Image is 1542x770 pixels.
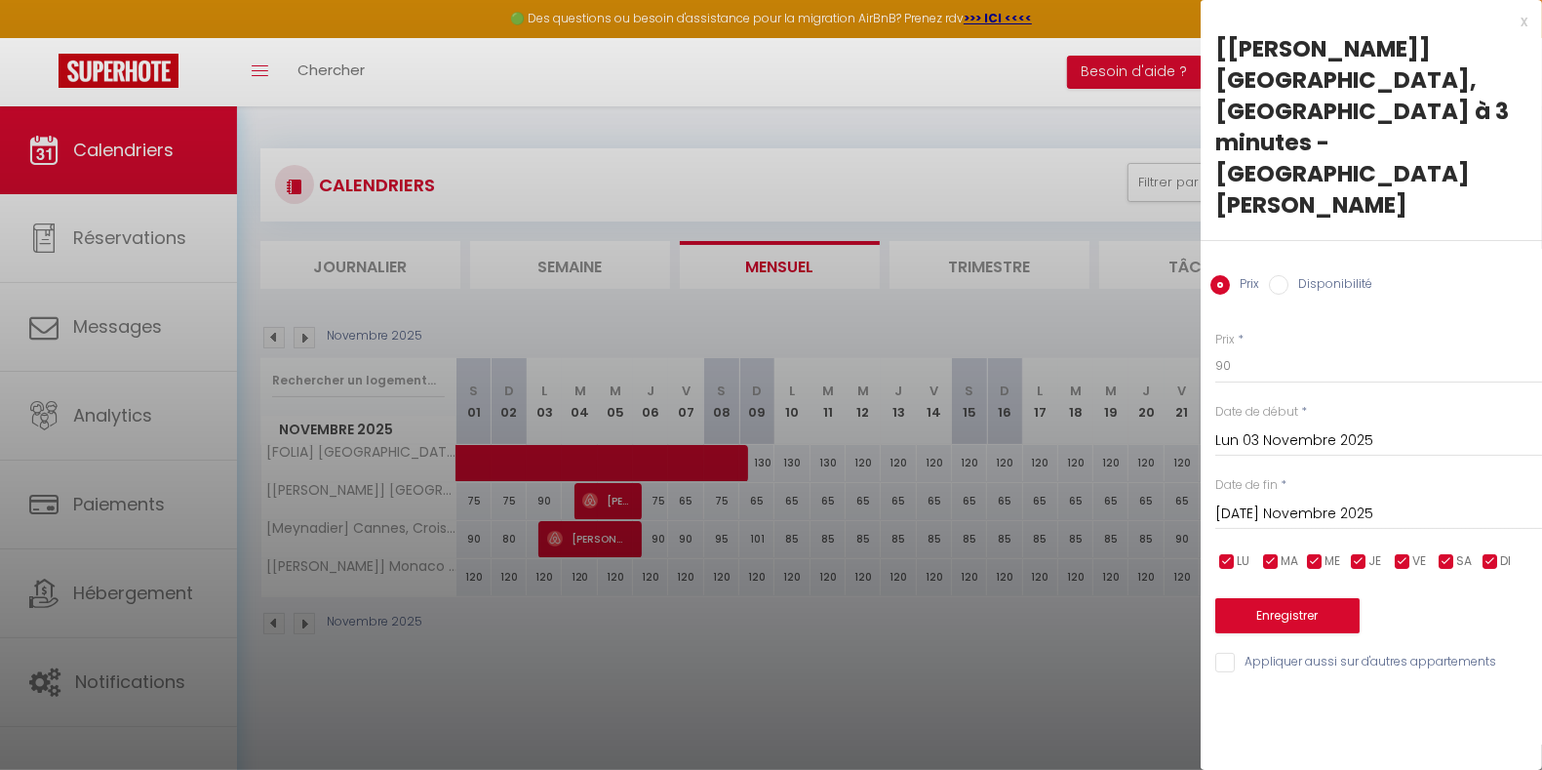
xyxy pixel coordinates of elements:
[1201,10,1527,33] div: x
[1412,552,1426,571] span: VE
[1215,403,1298,422] label: Date de début
[1325,552,1340,571] span: ME
[1215,598,1360,633] button: Enregistrer
[1215,33,1527,221] div: [[PERSON_NAME]] [GEOGRAPHIC_DATA], [GEOGRAPHIC_DATA] à 3 minutes - [GEOGRAPHIC_DATA][PERSON_NAME]
[1368,552,1381,571] span: JE
[1500,552,1511,571] span: DI
[1230,275,1259,297] label: Prix
[1281,552,1298,571] span: MA
[1288,275,1372,297] label: Disponibilité
[1215,331,1235,349] label: Prix
[1215,476,1278,495] label: Date de fin
[1237,552,1249,571] span: LU
[1456,552,1472,571] span: SA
